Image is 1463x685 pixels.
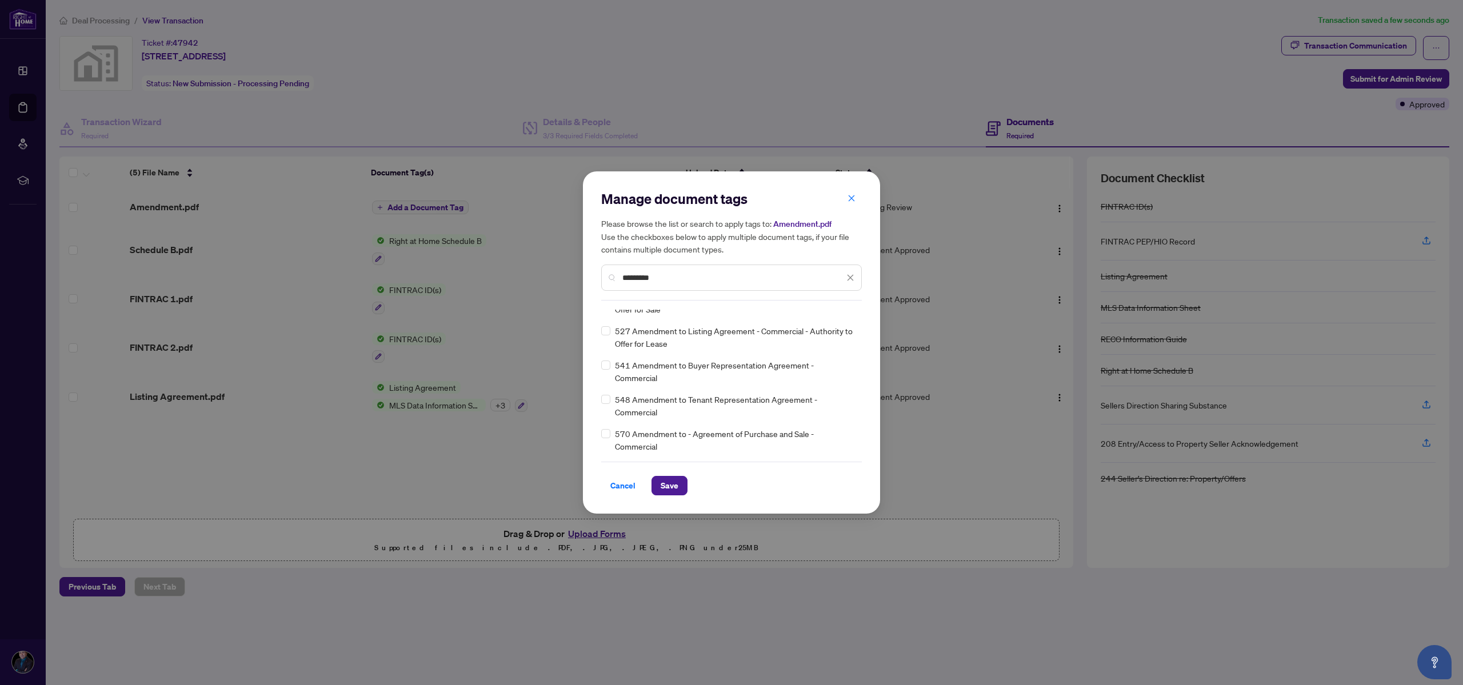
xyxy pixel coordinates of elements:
span: 570 Amendment to - Agreement of Purchase and Sale - Commercial [615,427,855,452]
button: Save [651,476,687,495]
span: 527 Amendment to Listing Agreement - Commercial - Authority to Offer for Lease [615,325,855,350]
button: Cancel [601,476,645,495]
span: Cancel [610,476,635,495]
span: Save [661,476,678,495]
span: 548 Amendment to Tenant Representation Agreement - Commercial [615,393,855,418]
button: Open asap [1417,645,1452,679]
span: close [848,194,856,202]
span: Amendment.pdf [773,219,832,229]
h5: Please browse the list or search to apply tags to: Use the checkboxes below to apply multiple doc... [601,217,862,255]
span: 541 Amendment to Buyer Representation Agreement - Commercial [615,359,855,384]
h2: Manage document tags [601,190,862,208]
span: close [846,274,854,282]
